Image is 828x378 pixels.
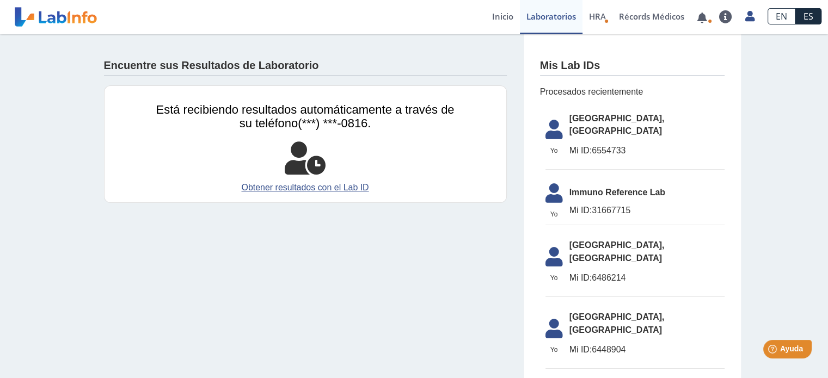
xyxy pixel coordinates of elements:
span: Mi ID: [569,273,592,282]
span: Mi ID: [569,345,592,354]
span: Mi ID: [569,206,592,215]
span: [GEOGRAPHIC_DATA], [GEOGRAPHIC_DATA] [569,311,725,337]
span: Immuno Reference Lab [569,186,725,199]
span: [GEOGRAPHIC_DATA], [GEOGRAPHIC_DATA] [569,112,725,138]
span: Mi ID: [569,146,592,155]
span: Yo [539,273,569,283]
span: 31667715 [569,204,725,217]
span: HRA [589,11,606,22]
a: EN [768,8,795,24]
h4: Mis Lab IDs [540,59,600,72]
span: Yo [539,209,569,219]
iframe: Help widget launcher [731,336,816,366]
span: Está recibiendo resultados automáticamente a través de su teléfono [156,103,455,130]
span: Yo [539,345,569,355]
span: Yo [539,146,569,156]
a: ES [795,8,821,24]
span: 6554733 [569,144,725,157]
span: Procesados recientemente [540,85,725,98]
a: Obtener resultados con el Lab ID [156,181,455,194]
span: [GEOGRAPHIC_DATA], [GEOGRAPHIC_DATA] [569,239,725,265]
h4: Encuentre sus Resultados de Laboratorio [104,59,319,72]
span: 6448904 [569,343,725,356]
span: 6486214 [569,271,725,284]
